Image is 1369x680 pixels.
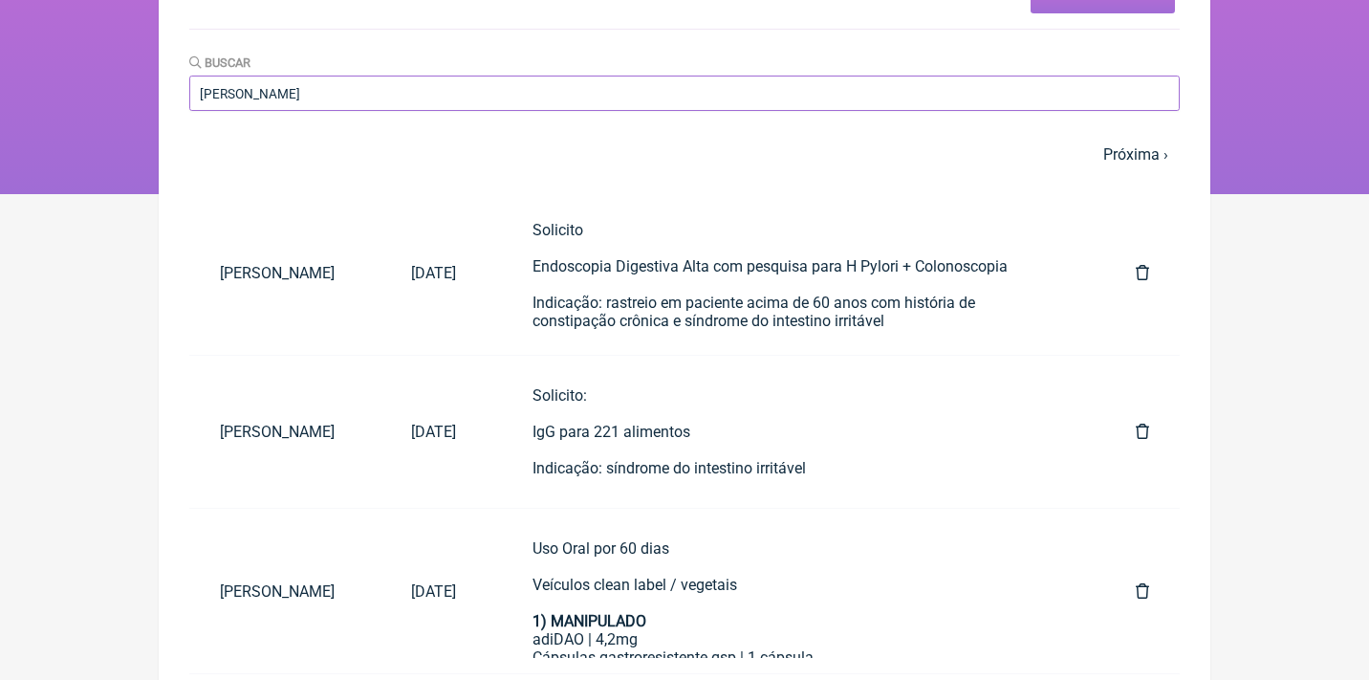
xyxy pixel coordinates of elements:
[532,648,1059,667] div: Cápsulas gastroresistente qsp | 1 cápsula
[532,221,1059,366] div: Solicito Endoscopia Digestiva Alta com pesquisa para H Pylori + Colonoscopia Indicação: rastreio ...
[1103,145,1168,164] a: Próxima ›
[532,630,1059,648] div: adiDAO | 4,2mg
[189,249,380,297] a: [PERSON_NAME]
[532,539,1059,630] div: Uso Oral por 60 dias Veículos clean label / vegetais
[189,134,1180,175] nav: pager
[189,407,380,456] a: [PERSON_NAME]
[502,524,1090,658] a: Uso Oral por 60 diasVeículos clean label / vegetais1) MANIPULADOadiDAO | 4,2mgCápsulas gastroresi...
[380,567,487,616] a: [DATE]
[189,567,380,616] a: [PERSON_NAME]
[532,612,646,630] strong: 1) MANIPULADO
[380,249,487,297] a: [DATE]
[532,386,1059,477] div: Solicito: IgG para 221 alimentos Indicação: síndrome do intestino irritável
[189,55,250,70] label: Buscar
[502,371,1090,493] a: Solicito:IgG para 221 alimentosIndicação: síndrome do intestino irritável
[502,206,1090,340] a: SolicitoEndoscopia Digestiva Alta com pesquisa para H Pylori + ColonoscopiaIndicação: rastreio em...
[380,407,487,456] a: [DATE]
[189,76,1180,111] input: Paciente ou conteúdo da fórmula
